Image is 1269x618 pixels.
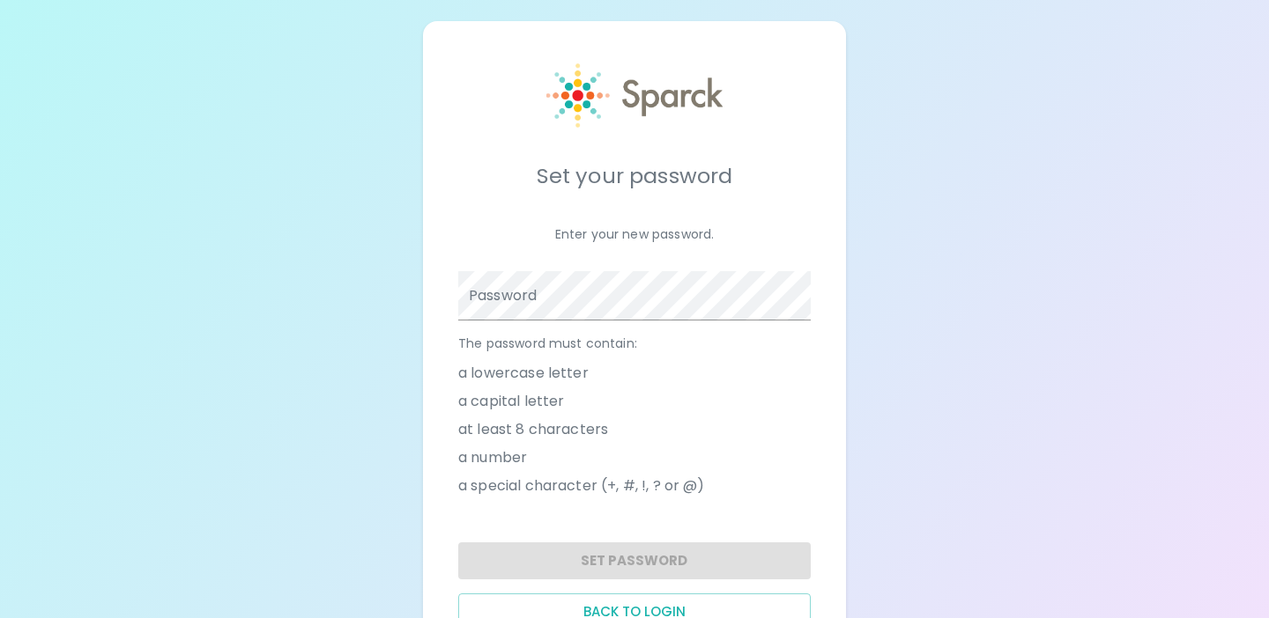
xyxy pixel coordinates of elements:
[458,475,705,497] span: a special character (+, #, !, ? or @)
[458,391,564,412] span: a capital letter
[458,419,608,440] span: at least 8 characters
[458,225,811,243] p: Enter your new password.
[458,162,811,190] h5: Set your password
[458,363,589,384] span: a lowercase letter
[458,335,811,352] p: The password must contain:
[546,63,723,128] img: Sparck logo
[458,447,527,468] span: a number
